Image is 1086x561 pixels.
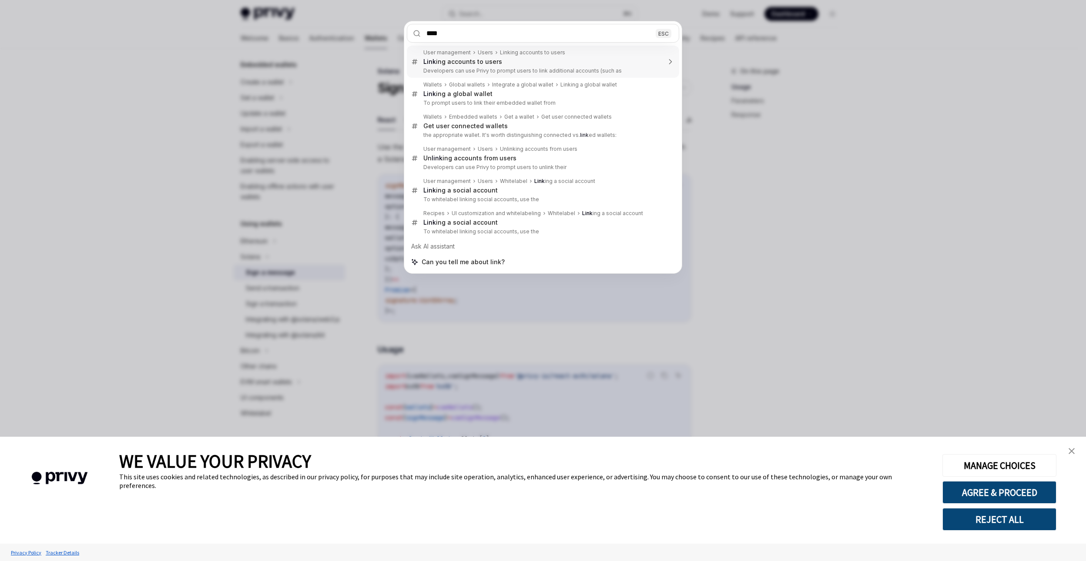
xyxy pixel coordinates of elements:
span: WE VALUE YOUR PRIVACY [119,450,311,472]
div: This site uses cookies and related technologies, as described in our privacy policy, for purposes... [119,472,929,490]
b: Link [423,58,436,65]
div: ESC [656,29,671,38]
div: Linking a global wallet [560,81,617,88]
div: User management [423,178,471,185]
p: the appropriate wallet. It's worth distinguishing connected vs. ed wallets: [423,132,661,139]
div: ing a social account [423,219,498,226]
b: link [432,154,442,162]
a: close banner [1063,442,1080,460]
span: Can you tell me about link? [422,258,505,266]
div: Unlinking accounts from users [500,146,577,153]
b: Link [423,90,436,97]
div: Ask AI assistant [407,239,679,254]
button: AGREE & PROCEED [942,481,1056,504]
div: Wallets [423,81,442,88]
b: Link [582,210,593,216]
div: User management [423,49,471,56]
div: Get a wallet [504,113,534,120]
div: Users [478,146,493,153]
p: Developers can use Privy to prompt users to link additional accounts (such as [423,67,661,74]
button: REJECT ALL [942,508,1056,531]
div: ing a global wallet [423,90,493,98]
div: ing a social account [423,186,498,194]
div: Embedded wallets [449,113,497,120]
div: Integrate a global wallet [492,81,553,88]
img: company logo [13,459,106,497]
button: MANAGE CHOICES [942,454,1056,477]
div: ing a social account [534,178,595,185]
div: Whitelabel [548,210,575,217]
div: Users [478,49,493,56]
div: Un ing accounts from users [423,154,516,162]
div: Whitelabel [500,178,527,185]
div: Linking accounts to users [500,49,565,56]
b: Link [423,219,436,226]
div: Get user connected wallets [541,113,612,120]
p: To prompt users to link their embedded wallet from [423,100,661,106]
div: UI customization and whitelabeling [452,210,541,217]
p: Developers can use Privy to prompt users to unlink their [423,164,661,171]
b: Link [423,186,436,194]
a: Tracker Details [44,545,81,560]
div: Wallets [423,113,442,120]
div: ing a social account [582,210,643,217]
div: Recipes [423,210,445,217]
a: Privacy Policy [9,545,44,560]
p: To whitelabel linking social accounts, use the [423,228,661,235]
div: Users [478,178,493,185]
div: ing accounts to users [423,58,502,66]
b: link [580,132,589,138]
div: User management [423,146,471,153]
div: Global wallets [449,81,485,88]
b: Link [534,178,545,184]
div: Get user connected wallets [423,122,508,130]
p: To whitelabel linking social accounts, use the [423,196,661,203]
img: close banner [1069,448,1075,454]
